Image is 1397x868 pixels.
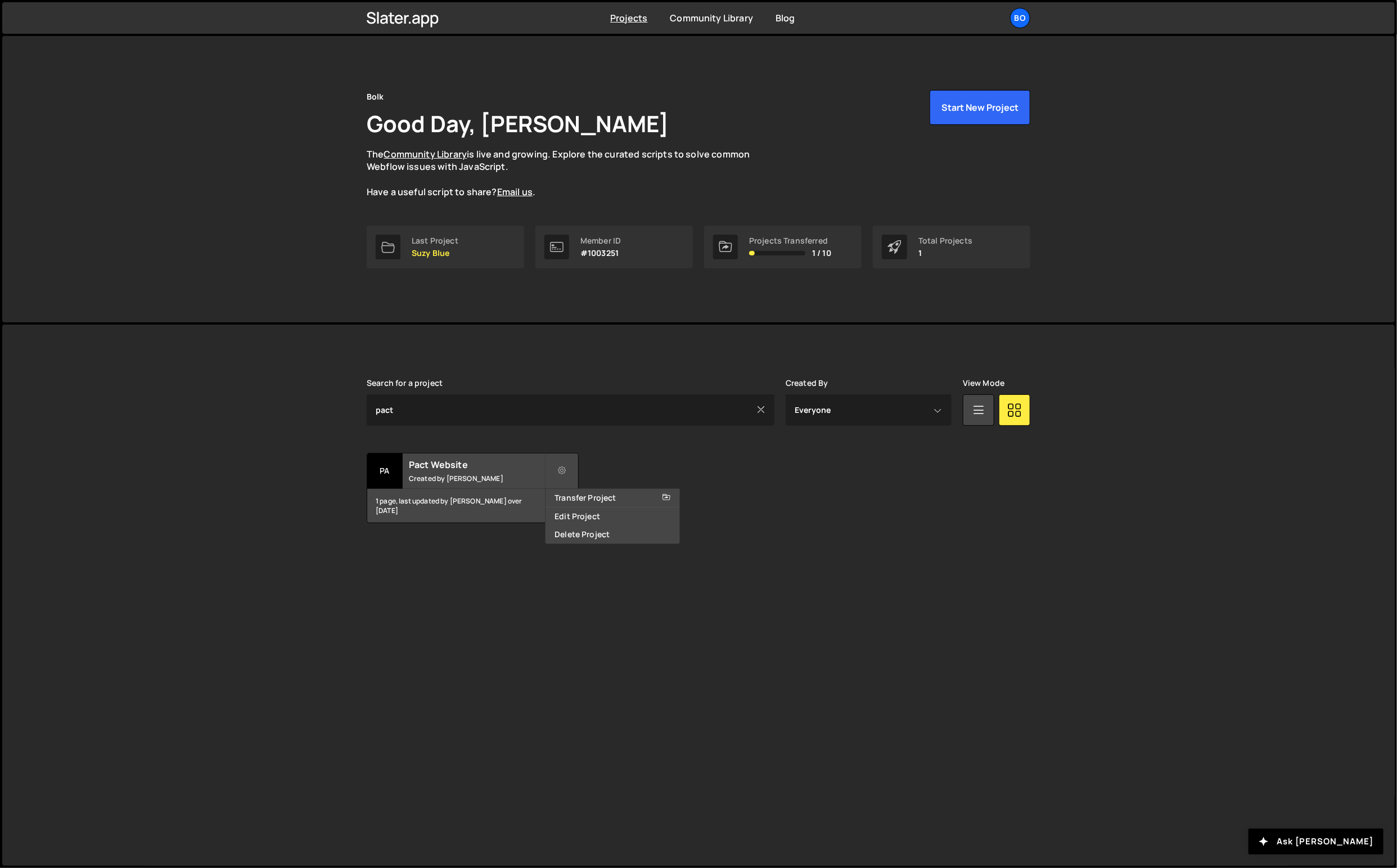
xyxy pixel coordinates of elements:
[918,249,972,258] p: 1
[776,12,795,24] a: Blog
[367,226,524,268] a: Last Project Suzy Blue
[367,453,579,523] a: Pa Pact Website Created by [PERSON_NAME] 1 page, last updated by [PERSON_NAME] over [DATE]
[412,249,458,258] p: Suzy Blue
[546,507,679,525] a: Edit Project
[546,525,679,543] a: Delete Project
[580,249,621,258] p: #1003251
[1010,8,1030,28] a: Bo
[367,394,774,426] input: Type your project...
[367,379,443,388] label: Search for a project
[670,12,753,24] a: Community Library
[812,249,831,258] span: 1 / 10
[367,90,384,104] div: Bolk
[918,236,972,245] div: Total Projects
[384,148,467,160] a: Community Library
[412,236,458,245] div: Last Project
[749,236,831,245] div: Projects Transferred
[786,379,828,388] label: Created By
[930,90,1030,125] button: Start New Project
[580,236,621,245] div: Member ID
[409,474,544,483] small: Created by [PERSON_NAME]
[367,148,772,199] p: The is live and growing. Explore the curated scripts to solve common Webflow issues with JavaScri...
[610,12,647,24] a: Projects
[546,489,679,507] a: Transfer Project
[409,458,544,471] h2: Pact Website
[497,186,533,198] a: Email us
[367,453,403,489] div: Pa
[1249,829,1384,854] button: Ask [PERSON_NAME]
[367,108,669,139] h1: Good Day, [PERSON_NAME]
[963,379,1004,388] label: View Mode
[367,489,578,523] div: 1 page, last updated by [PERSON_NAME] over [DATE]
